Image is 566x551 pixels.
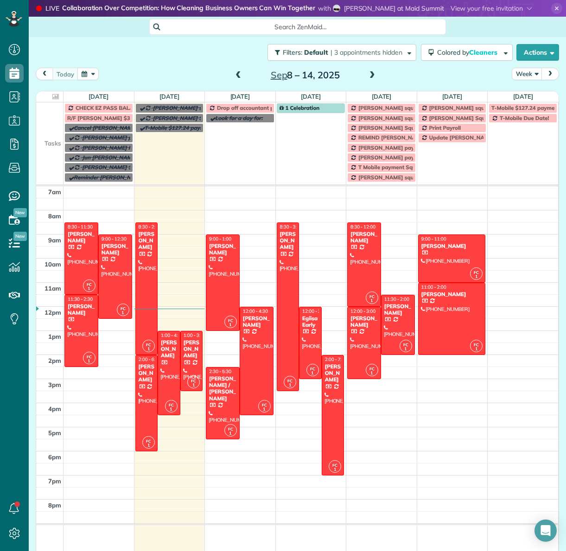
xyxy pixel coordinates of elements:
span: FC [228,318,233,323]
a: [DATE] [159,93,179,100]
span: FC [262,402,267,407]
span: 1:00 - 3:30 [184,332,206,338]
button: today [52,68,78,80]
span: Update [PERSON_NAME] invoice [429,134,513,141]
a: Filters: Default | 3 appointments hidden [263,44,416,61]
span: FC [403,342,408,347]
span: [PERSON_NAME] square payment [358,174,446,181]
div: [PERSON_NAME] [183,339,200,359]
span: FC [474,270,479,275]
span: New [13,208,27,217]
span: [PERSON_NAME] square payments [358,104,449,111]
small: 1 [117,309,129,317]
span: Filters: [283,48,302,57]
div: [PERSON_NAME] [280,231,297,251]
span: [PERSON_NAME] Square Payment [429,114,518,121]
span: Jun [PERSON_NAME] square payments [82,154,183,161]
span: FC [87,282,92,287]
span: 1:00 - 4:30 [161,332,183,338]
div: [PERSON_NAME] [101,243,129,256]
div: [PERSON_NAME] [421,243,483,249]
a: [DATE] [230,93,250,100]
div: Open Intercom Messenger [534,519,557,542]
span: T Mobile payment Square [358,164,424,171]
small: 1 [329,465,341,474]
a: [DATE] [372,93,392,100]
span: 7am [48,188,61,196]
span: 1 Celebration [280,104,320,111]
a: [DATE] [89,93,108,100]
span: FC [474,342,479,347]
span: FC [121,306,126,311]
span: FC [369,294,375,299]
h2: 8 – 14, 2025 [247,70,363,80]
span: [PERSON_NAME] square payment [429,104,517,111]
span: 8:30 - 3:30 [280,224,302,230]
small: 1 [165,405,177,414]
span: [PERSON_NAME] square payment [358,114,446,121]
a: [DATE] [442,93,462,100]
span: 9:00 - 1:00 [209,236,231,242]
img: shannon-miller-f6e2b661b811c52d87ec34a09f8f688d51847c62f0c571eb325610dcd8716b4d.jpg [333,5,340,12]
span: 9:00 - 12:30 [102,236,127,242]
span: 11am [45,285,61,292]
span: 2:00 - 6:00 [139,356,161,362]
small: 1 [225,429,236,438]
span: 8am [48,212,61,220]
span: T-Mobile $127.24 payment Square [145,124,233,131]
small: 1 [366,297,378,305]
span: FC [228,426,233,431]
div: [PERSON_NAME] [421,291,483,298]
small: 1 [366,369,378,378]
span: 11:00 - 2:00 [421,284,446,290]
span: 7pm [48,477,61,485]
span: FC [146,342,151,347]
span: T-Mobile Due Date! [500,114,549,121]
div: [PERSON_NAME] / [PERSON_NAME] [209,375,237,402]
strong: Collaboration Over Competition: How Cleaning Business Owners Can Win Together [62,4,315,13]
div: [PERSON_NAME] [138,231,155,251]
span: REMIND [PERSON_NAME] PAYROLL [358,134,452,141]
span: FC [332,462,337,468]
span: FC [87,354,92,359]
button: prev [36,68,53,80]
span: 12:00 - 4:30 [243,308,268,314]
div: [PERSON_NAME] [324,363,342,383]
span: Cancel [PERSON_NAME] paypal [74,124,156,131]
span: 2pm [48,357,61,364]
span: 5pm [48,429,61,437]
span: Drop off accountant paperwork [217,104,299,111]
span: 11:30 - 2:30 [68,296,93,302]
small: 1 [143,441,154,450]
span: FC [310,366,315,371]
span: 10am [45,260,61,268]
button: Colored byCleaners [421,44,513,61]
small: 1 [225,321,236,329]
span: 12:00 - 3:00 [350,308,375,314]
span: FC [369,366,375,371]
div: [PERSON_NAME] [209,243,237,256]
div: [PERSON_NAME] [67,303,95,317]
span: [PERSON_NAME] at Maid Summit [344,4,444,13]
div: [PERSON_NAME] [160,339,178,359]
span: [PERSON_NAME] PAYMENTS [82,144,158,151]
span: with [318,4,331,13]
button: Week [512,68,542,80]
span: FC [287,378,293,383]
span: [PERSON_NAME] paypal Payments [358,154,449,161]
span: [PERSON_NAME] Square Payments [153,114,244,121]
span: 12pm [45,309,61,316]
span: Print Payroll [429,124,461,131]
span: [PERSON_NAME] payments [358,144,430,151]
span: 2:30 - 5:30 [209,368,231,374]
small: 1 [307,369,318,378]
small: 1 [471,272,482,281]
div: [PERSON_NAME] [242,315,271,329]
span: 2:00 - 7:00 [325,356,347,362]
div: [PERSON_NAME] [67,231,95,244]
span: 3pm [48,381,61,388]
span: 9am [48,236,61,244]
span: Colored by [437,48,501,57]
div: [PERSON_NAME] [138,363,155,383]
span: [PERSON_NAME] Square Payment [82,164,171,171]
